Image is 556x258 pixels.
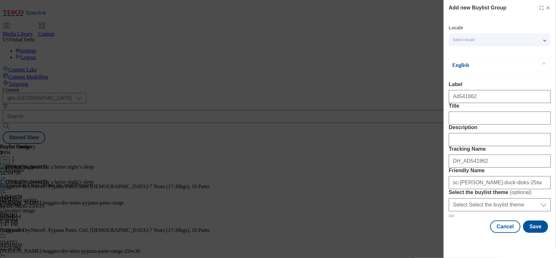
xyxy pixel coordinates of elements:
[449,103,551,109] label: Title
[510,190,532,195] span: ( optional )
[449,90,551,103] input: Enter Label
[449,168,551,174] label: Friendly Name
[449,33,550,46] button: Select locale
[449,125,551,130] label: Description
[449,133,551,146] input: Enter Description
[449,155,551,168] input: Enter Tracking Name
[452,62,521,68] p: English
[449,112,551,125] input: Enter Title
[523,220,548,233] button: Save
[449,82,551,87] label: Label
[449,26,463,30] label: Locale
[449,4,506,12] h4: Add new Buylist Group
[449,146,551,152] label: Tracking Name
[453,38,475,42] span: Select locale
[490,220,520,233] button: Cancel
[449,189,551,196] label: Select the buylist theme
[449,176,551,189] input: Enter Friendly Name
